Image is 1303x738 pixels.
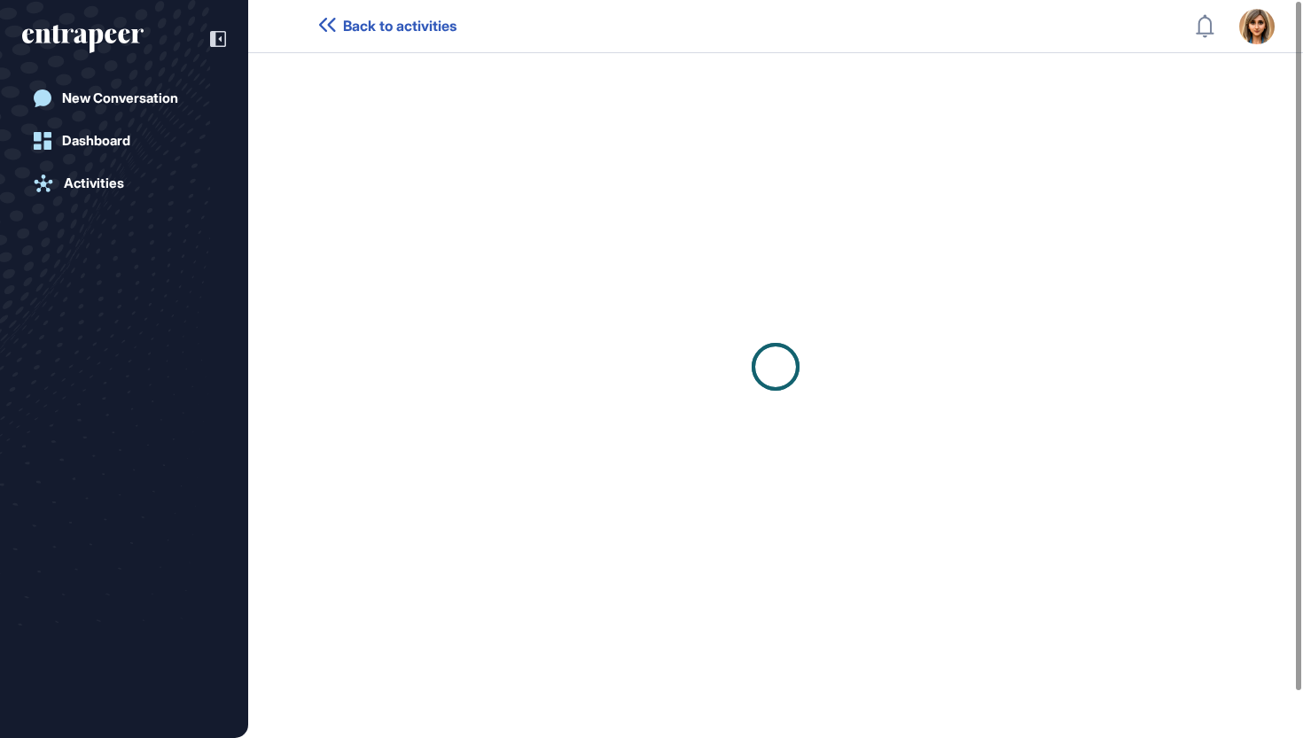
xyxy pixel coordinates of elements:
[22,123,226,159] a: Dashboard
[62,133,130,149] div: Dashboard
[22,81,226,116] a: New Conversation
[64,175,124,191] div: Activities
[62,90,178,106] div: New Conversation
[319,18,456,35] a: Back to activities
[22,166,226,201] a: Activities
[1239,9,1275,44] img: user-avatar
[22,25,144,53] div: entrapeer-logo
[343,18,456,35] span: Back to activities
